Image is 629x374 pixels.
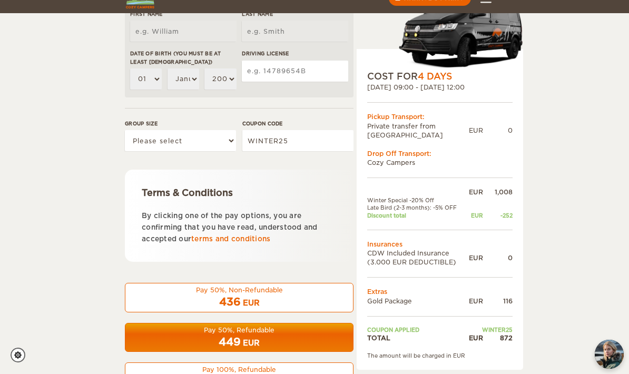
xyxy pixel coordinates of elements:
div: 0 [483,253,513,262]
input: e.g. William [130,21,237,42]
div: EUR [469,253,483,262]
td: Insurances [367,240,513,249]
div: Pickup Transport: [367,112,513,121]
div: 116 [483,297,513,306]
div: Drop Off Transport: [367,149,513,158]
label: Last Name [242,10,348,18]
div: 0 [483,126,513,135]
td: Coupon applied [367,326,469,333]
div: Terms & Conditions [142,186,337,199]
td: Winter Special -20% Off [367,196,469,204]
label: Date of birth (You must be at least [DEMOGRAPHIC_DATA]) [130,50,237,66]
div: COST FOR [367,70,513,83]
div: EUR [469,188,483,196]
label: Driving License [242,50,348,57]
div: [DATE] 09:00 - [DATE] 12:00 [367,83,513,92]
td: Discount total [367,212,469,219]
td: CDW Included Insurance (3.000 EUR DEDUCTIBLE) [367,249,469,267]
div: EUR [469,126,483,135]
td: Cozy Campers [367,158,513,167]
label: First Name [130,10,237,18]
td: WINTER25 [469,326,513,333]
div: EUR [469,212,483,219]
label: Group size [125,120,236,127]
input: e.g. 14789654B [242,61,348,82]
a: Cookie settings [11,348,32,362]
td: TOTAL [367,333,469,342]
div: -252 [483,212,513,219]
input: e.g. Smith [242,21,348,42]
button: Pay 50%, Non-Refundable 436 EUR [125,283,353,312]
div: EUR [469,297,483,306]
div: Pay 50%, Non-Refundable [132,286,347,294]
span: 4 Days [418,71,452,82]
td: Late Bird (2-3 months): -5% OFF [367,204,469,211]
button: chat-button [595,340,624,369]
div: Pay 100%, Refundable [132,365,347,374]
span: 449 [219,336,241,348]
span: 436 [219,296,241,308]
td: Extras [367,287,513,296]
div: EUR [469,333,483,342]
div: 1,008 [483,188,513,196]
div: EUR [243,338,260,348]
p: By clicking one of the pay options, you are confirming that you have read, understood and accepte... [142,210,337,245]
td: Private transfer from [GEOGRAPHIC_DATA] [367,122,469,140]
a: terms and conditions [191,235,270,243]
button: Pay 50%, Refundable 449 EUR [125,323,353,352]
div: Pay 50%, Refundable [132,326,347,334]
label: Coupon code [242,120,353,127]
div: EUR [243,298,260,308]
div: The amount will be charged in EUR [367,352,513,359]
div: 872 [483,333,513,342]
td: Gold Package [367,297,469,306]
img: Freyja at Cozy Campers [595,340,624,369]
